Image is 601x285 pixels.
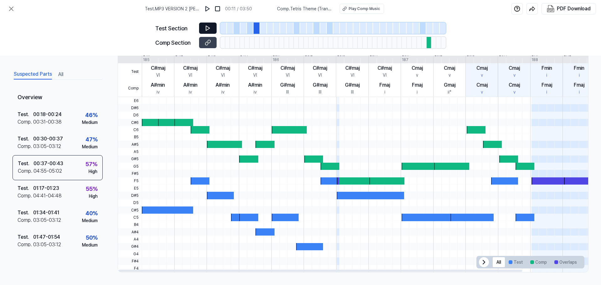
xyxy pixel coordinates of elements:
div: v [513,72,516,79]
div: VI [318,72,322,79]
div: 04:41 - 04:48 [33,192,62,200]
div: Medium [82,242,98,248]
div: Play Comp Music [349,6,380,12]
div: 187 [402,57,408,63]
span: F4 [118,265,142,272]
button: Suspected Parts [14,69,52,79]
span: A4 [118,236,142,243]
div: 00:37 - 00:43 [33,160,63,167]
div: III [319,89,321,95]
div: 57 % [85,160,97,168]
div: PDF Download [557,5,591,13]
div: 50 % [86,233,98,242]
div: i [546,72,547,79]
div: 01:47 - 01:54 [33,233,60,241]
span: F5 [118,177,142,185]
div: i [546,89,547,95]
div: 00:18 - 00:24 [33,111,62,118]
div: High [89,193,98,200]
div: Comp . [18,192,33,200]
div: v [449,72,451,79]
span: C5 [118,214,142,221]
div: Fmaj [542,81,552,89]
div: 00:11 / 03:50 [225,6,252,12]
button: Comp [527,257,551,267]
div: Cmaj [476,81,488,89]
div: VI [286,72,290,79]
button: Play Comp Music [340,4,384,14]
div: v [416,72,418,79]
span: B4 [118,221,142,228]
div: 04:55 - 05:02 [33,167,62,175]
div: G#maj [345,81,360,89]
button: All [493,257,505,267]
div: Medium [82,217,98,224]
div: Comp . [18,143,33,150]
div: Test . [18,160,33,167]
div: 00:31 - 00:38 [33,118,62,126]
div: 01:17 - 01:23 [33,185,59,192]
div: VI [221,72,225,79]
span: D6 [118,112,142,119]
div: C#maj [183,64,198,72]
button: PDF Download [546,3,592,14]
span: Comp [118,80,142,97]
div: Fmaj [379,81,390,89]
div: A#min [248,81,262,89]
span: Comp . Tetris Theme (Trance Remix) [277,6,332,12]
div: Fmaj [412,81,423,89]
span: E6 [118,97,142,104]
div: Gmaj [444,81,455,89]
div: Comp . [18,216,33,224]
div: VI [156,72,160,79]
span: E5 [118,185,142,192]
div: C#maj [345,64,360,72]
div: G#maj [313,81,327,89]
div: Cmaj [509,64,520,72]
span: A#5 [118,141,142,148]
div: Fmaj [574,81,584,89]
span: D#6 [118,104,142,111]
div: 03:05 - 03:12 [33,216,61,224]
img: stop [214,6,221,12]
div: 188 [532,57,538,63]
span: A5 [118,148,142,155]
div: VI [351,72,354,79]
span: C6 [118,126,142,133]
div: 55 % [86,185,98,193]
div: A#min [183,81,198,89]
div: v [513,89,516,95]
div: C#maj [280,64,295,72]
button: All [58,69,63,79]
div: Comp Section [155,38,195,47]
div: C#maj [151,64,165,72]
div: 00:30 - 00:37 [33,135,63,143]
div: iv [157,89,160,95]
img: share [529,6,535,12]
div: iv [189,89,192,95]
div: i [384,89,385,95]
div: Fmin [542,64,552,72]
div: Overview [13,89,103,106]
div: i [579,89,580,95]
img: play [204,6,211,12]
div: C#maj [378,64,392,72]
span: G5 [118,163,142,170]
div: ii° [448,89,451,95]
div: Test . [18,135,33,143]
div: 40 % [85,209,98,217]
div: iv [254,89,257,95]
span: F#5 [118,170,142,177]
img: help [514,6,520,12]
span: C#5 [118,206,142,214]
div: 03:05 - 03:12 [33,143,61,150]
span: D5 [118,199,142,206]
button: Overlaps [551,257,581,267]
div: i [579,72,580,79]
div: C#maj [313,64,327,72]
div: 47 % [85,135,98,144]
span: F#4 [118,257,142,265]
div: C#maj [216,64,230,72]
div: 46 % [85,111,98,119]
